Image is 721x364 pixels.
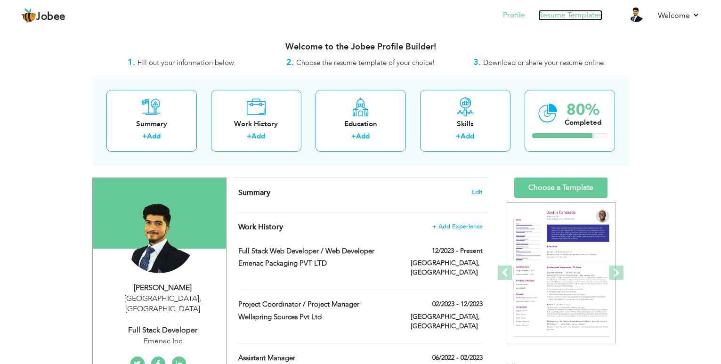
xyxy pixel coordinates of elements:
[286,57,294,68] strong: 2.
[199,293,201,304] span: ,
[238,188,482,197] h4: Adding a summary is a quick and easy way to highlight your experience and interests.
[432,299,483,309] label: 02/2023 - 12/2023
[238,259,397,268] label: Emenac Packaging PVT LTD
[238,222,283,232] span: Work History
[238,353,397,363] label: Assistant Manager
[411,312,483,331] label: [GEOGRAPHIC_DATA], [GEOGRAPHIC_DATA]
[147,131,161,141] a: Add
[514,178,608,198] a: Choose a Template
[411,259,483,277] label: [GEOGRAPHIC_DATA], [GEOGRAPHIC_DATA]
[356,131,370,141] a: Add
[323,119,398,129] div: Education
[114,119,189,129] div: Summary
[100,283,226,293] div: [PERSON_NAME]
[432,223,483,230] span: + Add Experience
[238,187,270,198] span: Summary
[432,353,483,363] label: 06/2022 - 02/2023
[100,336,226,347] div: Emenac Inc
[296,58,435,67] span: Choose the resume template of your choice!
[21,8,36,23] img: jobee.io
[247,131,251,141] label: +
[629,7,644,22] img: Profile Img
[238,299,397,309] label: Project Coordinator / Project Manager
[219,119,294,129] div: Work History
[238,312,397,322] label: Wellspring Sources Pvt Ltd
[351,131,356,141] label: +
[251,131,265,141] a: Add
[100,293,226,315] div: [GEOGRAPHIC_DATA] [GEOGRAPHIC_DATA]
[473,57,481,68] strong: 3.
[123,202,195,273] img: Umar Muaaz
[21,8,65,23] a: Jobee
[238,246,397,256] label: Full Stack Web Developer / Web Developer
[100,325,226,336] div: Full Stack Developer
[36,12,65,22] span: Jobee
[428,119,503,129] div: Skills
[658,10,700,21] a: Welcome
[238,222,482,232] h4: This helps to show the companies you have worked for.
[538,10,602,21] a: Resume Templates
[565,102,601,118] div: 80%
[142,131,147,141] label: +
[565,118,601,128] div: Completed
[456,131,461,141] label: +
[471,189,483,195] span: Edit
[503,10,525,21] a: Profile
[128,57,135,68] strong: 1.
[432,246,483,256] label: 12/2023 - Present
[483,58,606,67] span: Download or share your resume online.
[92,42,629,52] h3: Welcome to the Jobee Profile Builder!
[138,58,235,67] span: Fill out your information below.
[461,131,474,141] a: Add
